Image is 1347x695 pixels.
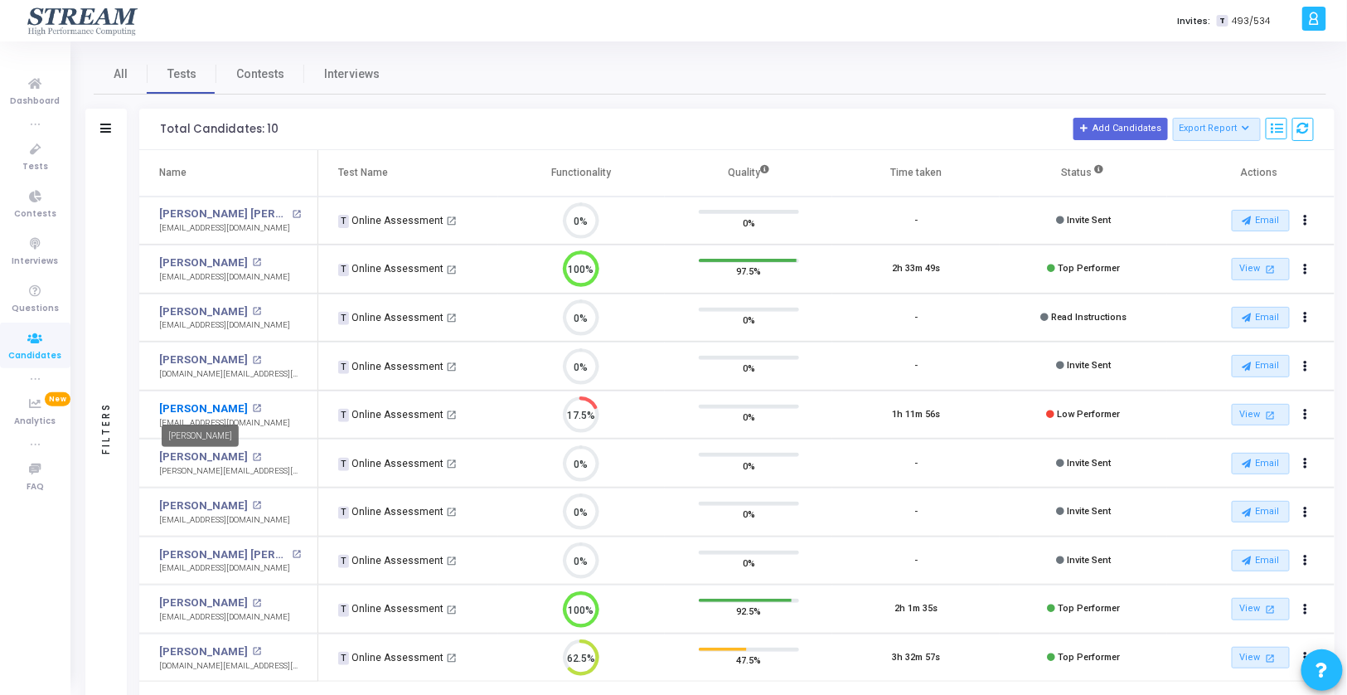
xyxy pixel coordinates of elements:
div: [DOMAIN_NAME][EMAIL_ADDRESS][DOMAIN_NAME] [159,660,301,673]
button: Email [1232,550,1290,571]
mat-icon: open_in_new [446,556,457,566]
div: 3h 32m 57s [892,651,940,665]
a: [PERSON_NAME] [159,352,248,368]
a: View [1232,404,1290,426]
div: - [914,311,918,325]
a: [PERSON_NAME] [PERSON_NAME] [159,206,288,222]
div: 2h 1m 35s [894,602,938,616]
mat-icon: open_in_new [446,653,457,663]
th: Functionality [498,150,666,197]
div: Online Assessment [338,553,443,568]
button: Email [1232,307,1290,328]
button: Actions [1295,549,1318,572]
div: [EMAIL_ADDRESS][DOMAIN_NAME] [159,611,290,624]
span: 0% [743,555,755,571]
span: 97.5% [736,263,761,279]
mat-icon: open_in_new [446,410,457,420]
span: All [114,66,128,83]
mat-icon: open_in_new [253,258,262,267]
span: Read Instructions [1051,312,1127,323]
a: [PERSON_NAME] [159,304,248,320]
mat-icon: open_in_new [253,599,262,608]
button: Email [1232,453,1290,474]
span: FAQ [27,480,44,494]
th: Test Name [318,150,497,197]
div: Online Assessment [338,456,443,471]
mat-icon: open_in_new [446,605,457,615]
img: logo [26,4,141,37]
span: New [45,392,70,406]
div: Name [159,163,187,182]
span: Top Performer [1058,603,1120,614]
a: [PERSON_NAME] [159,644,248,660]
span: T [338,409,349,422]
div: [EMAIL_ADDRESS][DOMAIN_NAME] [159,319,290,332]
div: Online Assessment [338,213,443,228]
mat-icon: open_in_new [446,362,457,372]
a: [PERSON_NAME] [PERSON_NAME] [159,547,288,563]
div: [PERSON_NAME][EMAIL_ADDRESS][PERSON_NAME][DOMAIN_NAME] [159,465,301,478]
a: [PERSON_NAME] [159,498,248,514]
span: 0% [743,312,755,328]
span: 0% [743,214,755,231]
div: Online Assessment [338,310,443,325]
mat-icon: open_in_new [1263,651,1277,665]
span: 47.5% [736,652,761,668]
span: Invite Sent [1067,555,1111,566]
th: Status [1000,150,1167,197]
th: Actions [1167,150,1335,197]
span: 0% [743,506,755,522]
div: - [914,359,918,373]
span: Invite Sent [1067,506,1111,517]
mat-icon: open_in_new [1263,262,1277,276]
span: Invite Sent [1067,215,1111,226]
button: Export Report [1173,118,1262,141]
div: - [914,554,918,568]
span: Invite Sent [1067,458,1111,469]
mat-icon: open_in_new [446,265,457,275]
div: [EMAIL_ADDRESS][DOMAIN_NAME] [159,271,290,284]
a: View [1232,258,1290,280]
button: Actions [1295,646,1318,669]
button: Actions [1295,403,1318,426]
span: T [338,652,349,665]
span: T [338,555,349,568]
div: [DOMAIN_NAME][EMAIL_ADDRESS][DOMAIN_NAME] [159,368,301,381]
span: T [338,507,349,520]
span: T [338,312,349,325]
button: Email [1232,210,1290,231]
span: T [338,458,349,471]
span: Questions [12,302,59,316]
th: Quality [665,150,832,197]
div: Time taken [890,163,942,182]
mat-icon: open_in_new [292,550,301,559]
div: 1h 11m 56s [892,408,940,422]
a: [PERSON_NAME] [159,255,248,271]
div: [PERSON_NAME] [162,425,239,447]
div: Online Assessment [338,650,443,665]
span: Dashboard [11,95,61,109]
mat-icon: open_in_new [253,453,262,462]
div: Online Assessment [338,261,443,276]
span: Low Performer [1058,409,1121,420]
button: Add Candidates [1073,118,1168,139]
mat-icon: open_in_new [253,647,262,656]
div: Online Assessment [338,601,443,616]
span: T [338,361,349,374]
span: Interviews [324,66,380,83]
div: Online Assessment [338,504,443,519]
button: Actions [1295,258,1318,281]
div: Online Assessment [338,359,443,374]
div: [EMAIL_ADDRESS][DOMAIN_NAME] [159,562,301,575]
button: Email [1232,501,1290,522]
mat-icon: open_in_new [253,307,262,316]
mat-icon: open_in_new [446,313,457,323]
button: Actions [1295,306,1318,329]
span: 92.5% [736,603,761,620]
button: Actions [1295,501,1318,524]
span: Top Performer [1058,263,1120,274]
a: View [1232,647,1290,669]
span: 0% [743,457,755,474]
span: T [338,604,349,617]
span: 0% [743,409,755,425]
